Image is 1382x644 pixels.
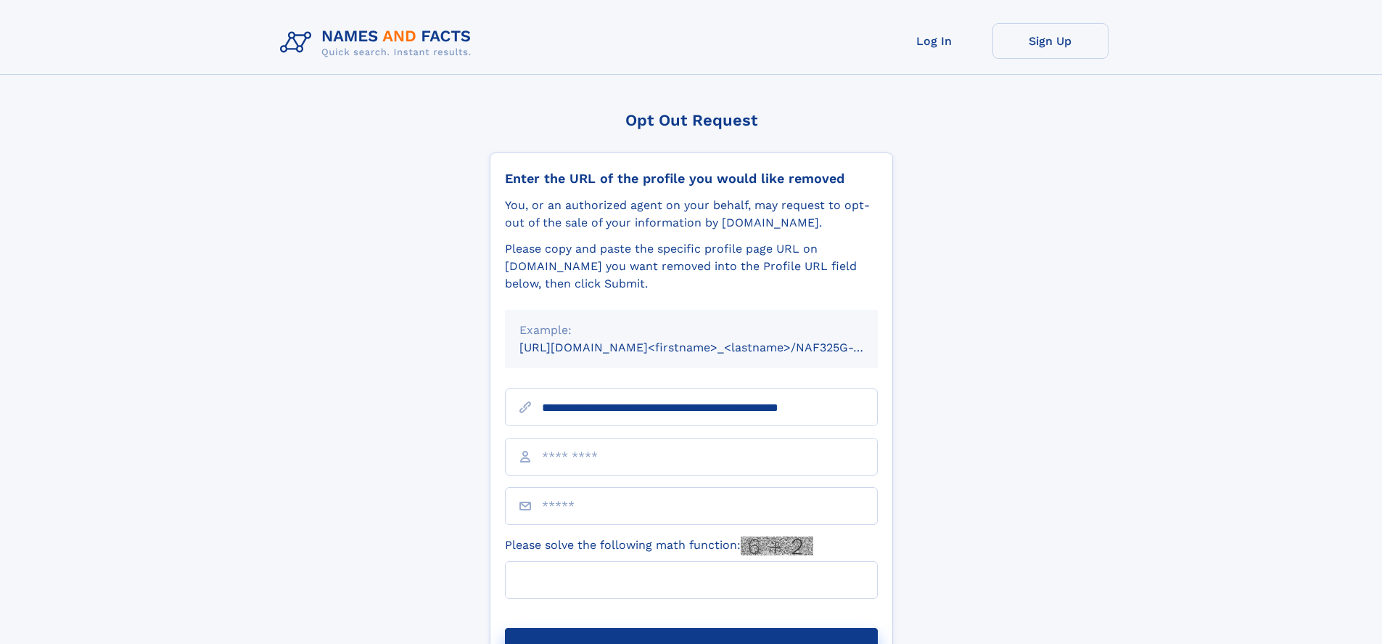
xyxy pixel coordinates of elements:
[505,197,878,232] div: You, or an authorized agent on your behalf, may request to opt-out of the sale of your informatio...
[274,23,483,62] img: Logo Names and Facts
[519,322,863,339] div: Example:
[992,23,1109,59] a: Sign Up
[876,23,992,59] a: Log In
[505,240,878,293] div: Please copy and paste the specific profile page URL on [DOMAIN_NAME] you want removed into the Pr...
[519,341,905,354] small: [URL][DOMAIN_NAME]<firstname>_<lastname>/NAF325G-xxxxxxxx
[505,537,813,555] label: Please solve the following math function:
[505,171,878,187] div: Enter the URL of the profile you would like removed
[490,111,893,129] div: Opt Out Request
